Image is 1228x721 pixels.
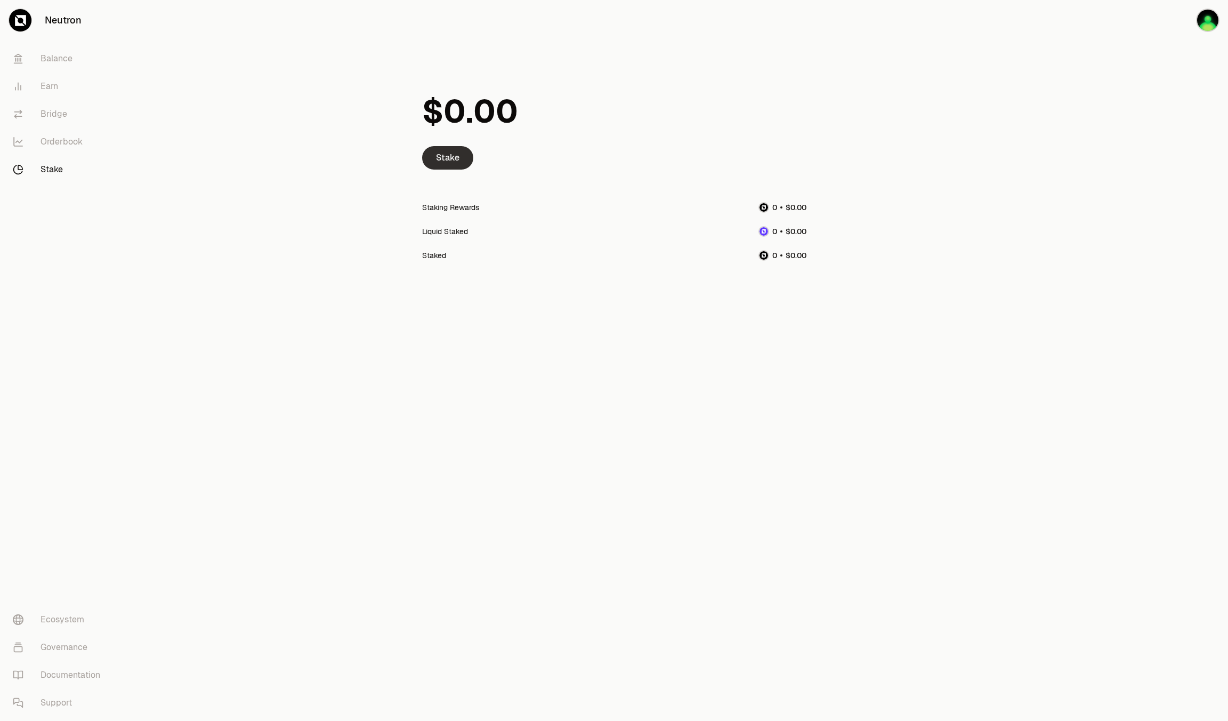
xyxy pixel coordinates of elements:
[4,73,115,100] a: Earn
[4,661,115,689] a: Documentation
[760,227,768,236] img: dNTRN Logo
[4,689,115,717] a: Support
[760,203,768,212] img: NTRN Logo
[422,202,479,213] div: Staking Rewards
[4,634,115,661] a: Governance
[4,128,115,156] a: Orderbook
[422,146,473,170] a: Stake
[4,100,115,128] a: Bridge
[422,250,446,261] div: Staked
[422,226,468,237] div: Liquid Staked
[1196,9,1219,32] img: W
[4,45,115,73] a: Balance
[760,251,768,260] img: NTRN Logo
[4,156,115,183] a: Stake
[4,606,115,634] a: Ecosystem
